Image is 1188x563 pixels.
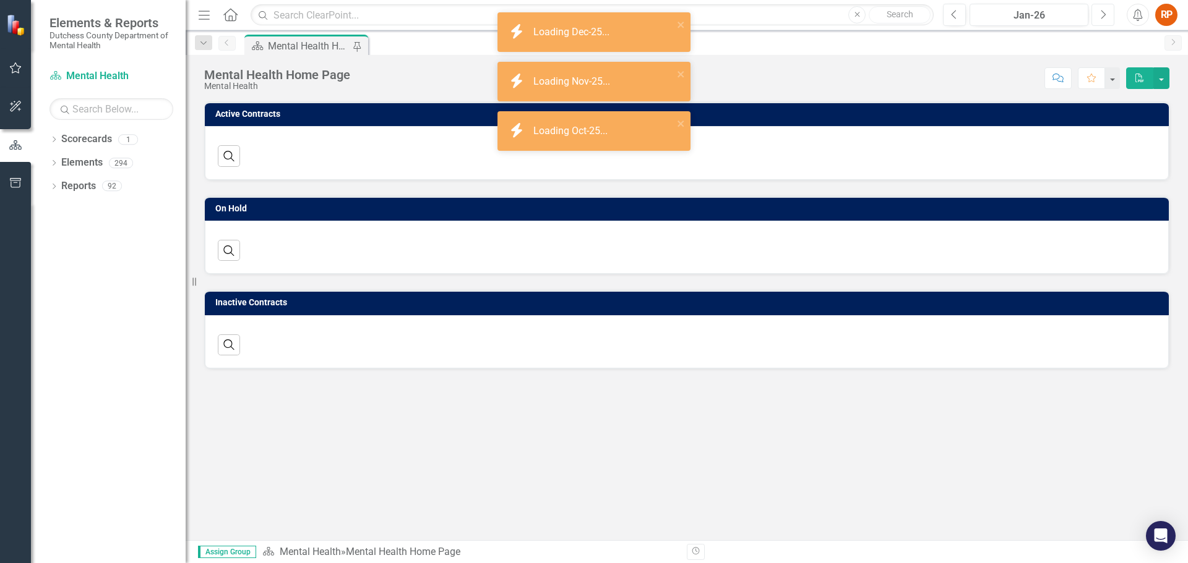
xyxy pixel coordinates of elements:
div: 92 [102,181,122,192]
button: Search [869,6,931,23]
span: Search [887,9,913,19]
a: Mental Health [49,69,173,83]
input: Search Below... [49,98,173,120]
button: close [677,17,686,32]
a: Elements [61,156,103,170]
a: Reports [61,179,96,193]
div: Open Intercom Messenger [1146,521,1176,551]
div: » [262,545,678,559]
input: Search ClearPoint... [251,4,934,26]
a: Scorecards [61,132,112,146]
h3: On Hold [215,204,1163,213]
button: Jan-26 [970,4,1088,26]
div: Mental Health Home Page [204,68,350,82]
div: Mental Health Home Page [268,38,350,54]
div: 1 [118,134,138,145]
button: close [677,116,686,130]
span: Assign Group [198,546,256,558]
h3: Active Contracts [215,109,1163,119]
div: Loading Nov-25... [533,75,613,89]
a: Mental Health [280,546,341,557]
button: close [677,67,686,81]
small: Dutchess County Department of Mental Health [49,30,173,51]
span: Elements & Reports [49,15,173,30]
div: Jan-26 [974,8,1084,23]
img: ClearPoint Strategy [6,14,28,35]
div: 294 [109,158,133,168]
div: Loading Dec-25... [533,25,613,40]
div: Mental Health [204,82,350,91]
h3: Inactive Contracts [215,298,1163,307]
button: RP [1155,4,1177,26]
div: Mental Health Home Page [346,546,460,557]
div: Loading Oct-25... [533,124,611,138]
